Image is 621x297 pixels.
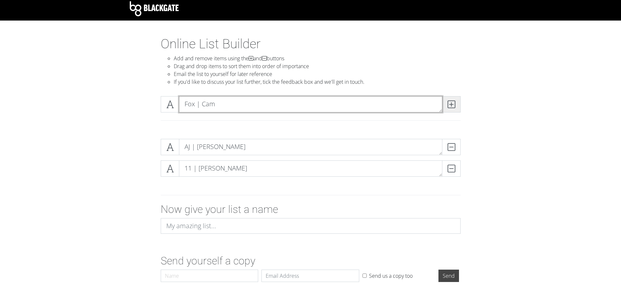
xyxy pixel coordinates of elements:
input: Name [161,270,259,282]
li: Email the list to yourself for later reference [174,70,461,78]
li: If you'd like to discuss your list further, tick the feedback box and we'll get in touch. [174,78,461,86]
li: Add and remove items using the and buttons [174,54,461,62]
input: Email Address [261,270,359,282]
img: Blackgate [130,1,179,16]
h2: Now give your list a name [161,203,461,215]
label: Send us a copy too [369,272,413,280]
li: Drag and drop items to sort them into order of importance [174,62,461,70]
h1: Online List Builder [161,36,461,52]
input: Send [438,270,459,282]
input: My amazing list... [161,218,461,234]
h2: Send yourself a copy [161,255,461,267]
